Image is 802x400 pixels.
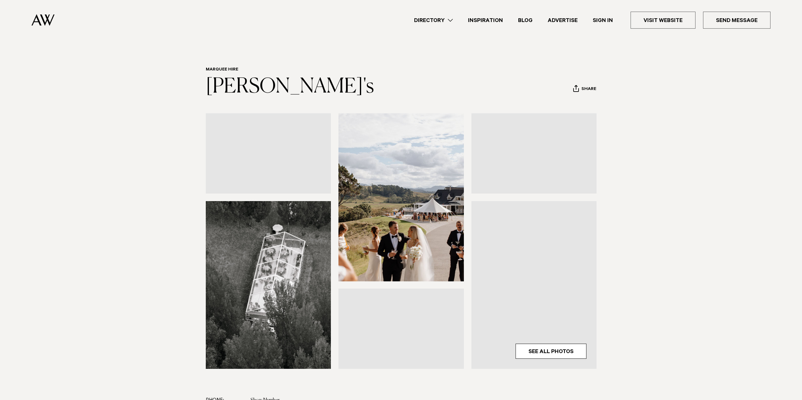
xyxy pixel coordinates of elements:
[206,67,238,72] a: Marquee Hire
[573,85,597,94] button: Share
[407,16,460,25] a: Directory
[511,16,540,25] a: Blog
[206,77,374,97] a: [PERSON_NAME]'s
[585,16,620,25] a: Sign In
[631,12,695,29] a: Visit Website
[460,16,511,25] a: Inspiration
[703,12,770,29] a: Send Message
[540,16,585,25] a: Advertise
[581,87,596,93] span: Share
[516,344,586,359] a: See All Photos
[32,14,55,26] img: Auckland Weddings Logo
